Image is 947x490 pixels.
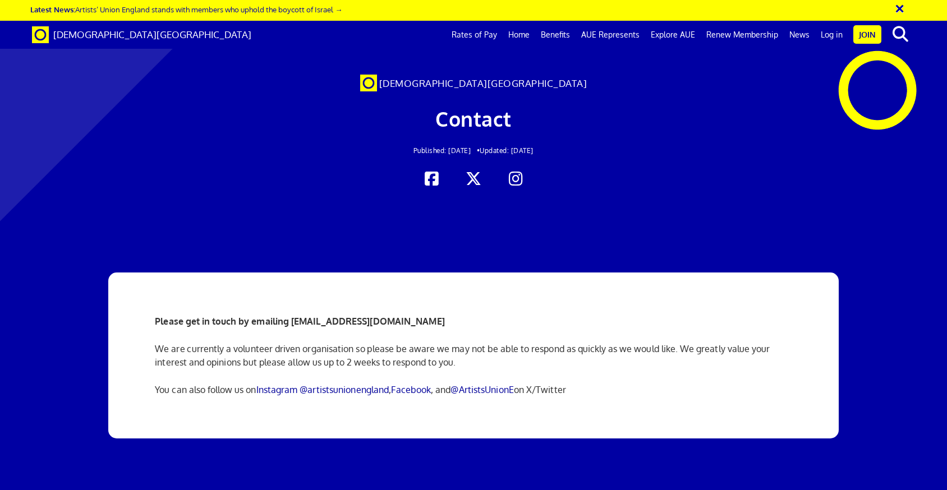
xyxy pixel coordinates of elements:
[446,21,503,49] a: Rates of Pay
[53,29,251,40] span: [DEMOGRAPHIC_DATA][GEOGRAPHIC_DATA]
[645,21,701,49] a: Explore AUE
[853,25,881,44] a: Join
[379,77,587,89] span: [DEMOGRAPHIC_DATA][GEOGRAPHIC_DATA]
[30,4,75,14] strong: Latest News:
[256,384,389,395] a: Instagram @artistsunionengland
[450,384,513,395] a: @ArtistsUnionE
[24,21,260,49] a: Brand [DEMOGRAPHIC_DATA][GEOGRAPHIC_DATA]
[391,384,431,395] a: Facebook
[884,22,918,46] button: search
[155,342,792,369] p: We are currently a volunteer driven organisation so please be aware we may not be able to respond...
[784,21,815,49] a: News
[503,21,535,49] a: Home
[815,21,848,49] a: Log in
[155,316,445,327] strong: Please get in touch by emailing [EMAIL_ADDRESS][DOMAIN_NAME]
[182,147,765,154] h2: Updated: [DATE]
[435,106,512,131] span: Contact
[576,21,645,49] a: AUE Represents
[535,21,576,49] a: Benefits
[413,146,480,155] span: Published: [DATE] •
[155,383,792,396] p: You can also follow us on , , and on X/Twitter
[30,4,342,14] a: Latest News:Artists’ Union England stands with members who uphold the boycott of Israel →
[701,21,784,49] a: Renew Membership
